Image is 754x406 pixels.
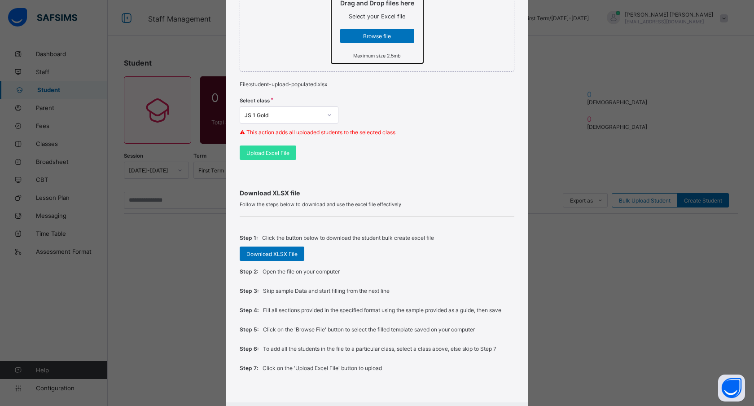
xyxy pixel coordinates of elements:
span: Follow the steps below to download and use the excel file effectively [240,201,514,207]
span: Step 6: [240,345,259,352]
p: Click on the 'Browse File' button to select the filled template saved on your computer [263,326,475,333]
span: Upload Excel File [246,150,289,156]
span: Select your Excel file [349,13,405,20]
p: Open the file on your computer [263,268,340,275]
span: Step 1: [240,234,258,241]
p: Click on the 'Upload Excel File' button to upload [263,365,382,371]
button: Open asap [718,375,745,402]
p: ⚠ This action adds all uploaded students to the selected class [240,129,514,136]
small: Maximum size 2.5mb [353,53,401,59]
p: Click the button below to download the student bulk create excel file [262,234,434,241]
span: Step 7: [240,365,258,371]
span: Select class [240,97,270,104]
p: Skip sample Data and start filling from the next line [263,287,390,294]
p: File: student-upload-populated.xlsx [240,81,514,88]
p: Fill all sections provided in the specified format using the sample provided as a guide, then save [263,307,501,313]
span: Step 4: [240,307,259,313]
p: To add all the students in the file to a particular class, select a class above, else skip to Step 7 [263,345,496,352]
div: JS 1 Gold [245,112,322,119]
span: Download XLSX file [240,189,514,197]
span: Step 2: [240,268,258,275]
span: Download XLSX File [246,251,298,257]
span: Step 3: [240,287,259,294]
span: Step 5: [240,326,259,333]
span: Browse file [347,33,408,40]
